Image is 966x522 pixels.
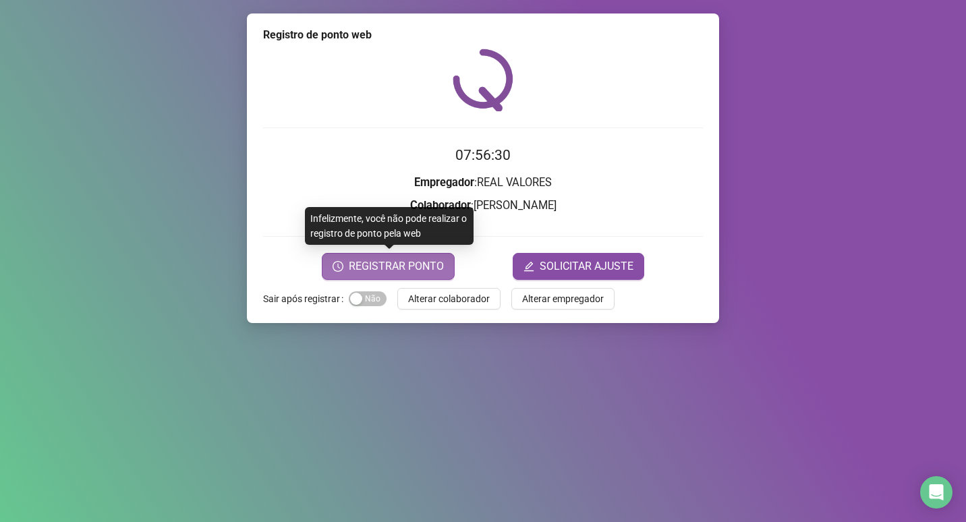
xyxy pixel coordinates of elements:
[453,49,513,111] img: QRPoint
[305,207,474,245] div: Infelizmente, você não pode realizar o registro de ponto pela web
[522,291,604,306] span: Alterar empregador
[513,253,644,280] button: editSOLICITAR AJUSTE
[322,253,455,280] button: REGISTRAR PONTO
[540,258,633,274] span: SOLICITAR AJUSTE
[408,291,490,306] span: Alterar colaborador
[333,261,343,272] span: clock-circle
[414,176,474,189] strong: Empregador
[523,261,534,272] span: edit
[263,288,349,310] label: Sair após registrar
[920,476,953,509] div: Open Intercom Messenger
[263,174,703,192] h3: : REAL VALORES
[410,199,471,212] strong: Colaborador
[455,147,511,163] time: 07:56:30
[397,288,501,310] button: Alterar colaborador
[349,258,444,274] span: REGISTRAR PONTO
[263,27,703,43] div: Registro de ponto web
[263,197,703,214] h3: : [PERSON_NAME]
[511,288,615,310] button: Alterar empregador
